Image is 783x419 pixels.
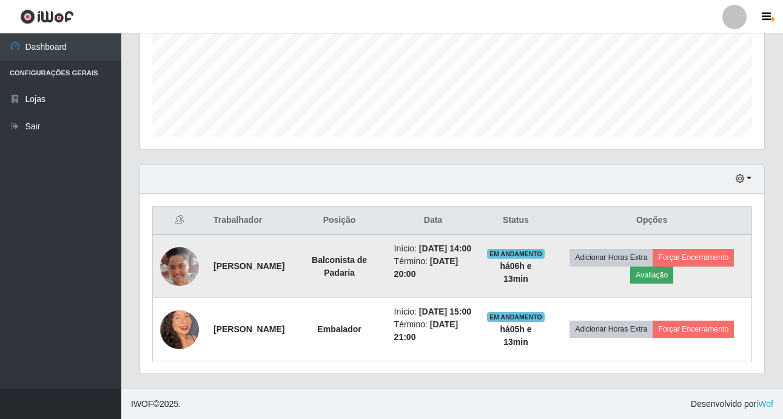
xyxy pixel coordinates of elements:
img: 1723491411759.jpeg [160,245,199,288]
th: Opções [553,206,752,235]
strong: há 05 h e 13 min [500,324,531,347]
strong: [PERSON_NAME] [213,261,284,271]
time: [DATE] 15:00 [419,307,471,316]
li: Início: [394,242,472,255]
li: Término: [394,318,472,344]
span: © 2025 . [131,398,181,410]
th: Trabalhador [206,206,292,235]
li: Início: [394,305,472,318]
span: IWOF [131,399,153,409]
img: 1702821101734.jpeg [160,295,199,364]
span: Desenvolvido por [691,398,773,410]
time: [DATE] 14:00 [419,244,471,253]
img: CoreUI Logo [20,9,74,24]
th: Data [387,206,480,235]
strong: Balconista de Padaria [312,255,367,278]
th: Status [479,206,552,235]
th: Posição [292,206,386,235]
button: Adicionar Horas Extra [570,321,653,338]
a: iWof [756,399,773,409]
strong: há 06 h e 13 min [500,261,531,284]
button: Forçar Encerramento [653,249,734,266]
button: Avaliação [630,267,673,284]
button: Adicionar Horas Extra [570,249,653,266]
strong: Embalador [317,324,361,334]
span: EM ANDAMENTO [487,312,545,322]
strong: [PERSON_NAME] [213,324,284,334]
button: Forçar Encerramento [653,321,734,338]
li: Término: [394,255,472,281]
span: EM ANDAMENTO [487,249,545,259]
